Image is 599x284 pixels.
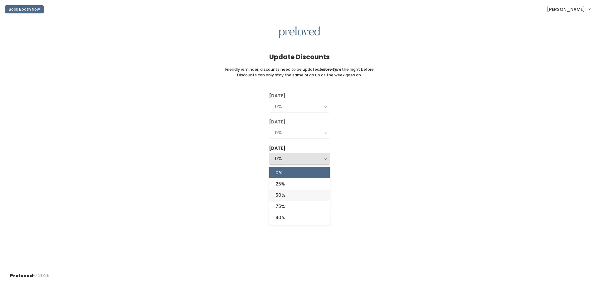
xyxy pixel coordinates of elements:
span: [PERSON_NAME] [547,6,585,13]
button: 0% [269,153,330,165]
span: 75% [275,203,285,210]
label: [DATE] [269,93,285,99]
span: 25% [275,181,285,187]
small: Friendly reminder, discounts need to be updated the night before [225,67,374,72]
button: 0% [269,101,330,113]
label: [DATE] [269,119,285,125]
div: © 2025 [10,267,50,279]
img: preloved logo [279,26,320,39]
span: Preloved [10,272,33,279]
div: 0% [275,155,324,162]
div: 0% [275,129,324,136]
button: 0% [269,127,330,139]
button: Book Booth Now [5,5,44,13]
a: Book Booth Now [5,2,44,16]
a: [PERSON_NAME] [541,2,597,16]
h4: Update Discounts [269,53,330,60]
span: 90% [275,214,285,221]
span: 50% [275,192,285,199]
i: before 6pm [319,67,341,72]
small: Discounts can only stay the same or go up as the week goes on. [237,72,362,78]
span: 0% [275,169,282,176]
div: 0% [275,103,324,110]
label: [DATE] [269,145,285,152]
